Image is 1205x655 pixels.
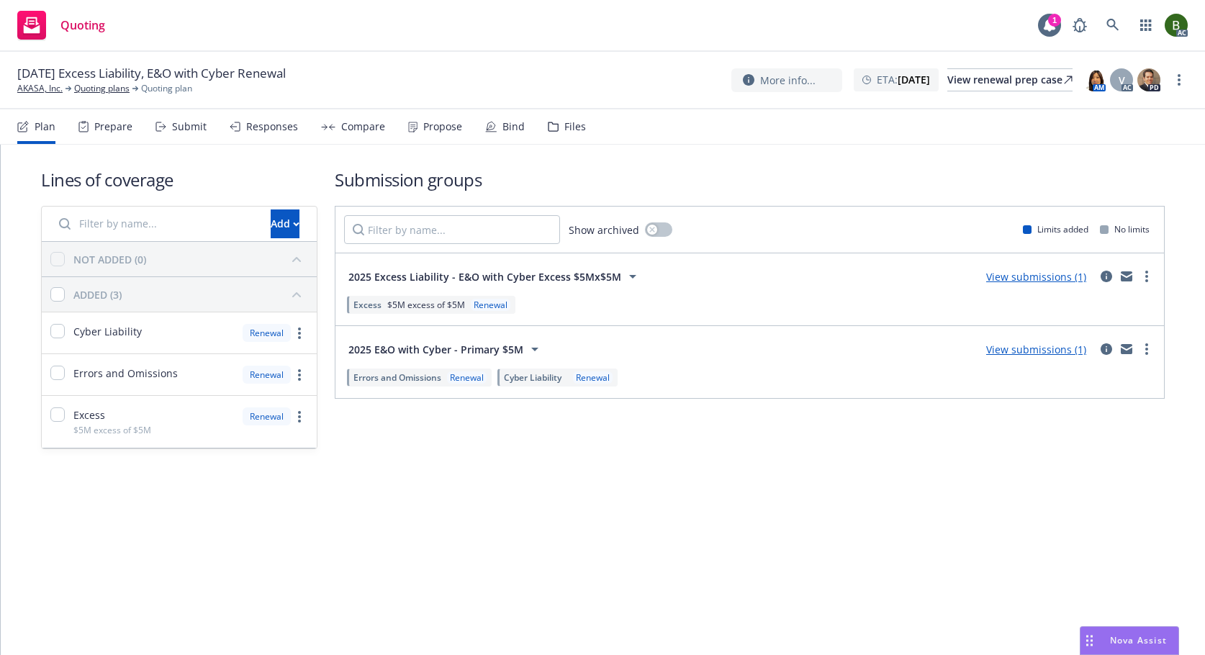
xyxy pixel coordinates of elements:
div: Prepare [94,121,132,132]
a: more [1138,268,1155,285]
span: $5M excess of $5M [73,424,151,436]
div: NOT ADDED (0) [73,252,146,267]
div: Responses [246,121,298,132]
a: mail [1118,268,1135,285]
input: Filter by name... [344,215,560,244]
div: Renewal [447,371,487,384]
button: More info... [731,68,842,92]
img: photo [1165,14,1188,37]
div: ADDED (3) [73,287,122,302]
a: circleInformation [1098,268,1115,285]
a: more [1170,71,1188,89]
div: Plan [35,121,55,132]
span: 2025 Excess Liability - E&O with Cyber Excess $5Mx$5M [348,269,621,284]
a: more [291,325,308,342]
span: $5M excess of $5M [387,299,465,311]
a: more [291,408,308,425]
button: ADDED (3) [73,283,308,306]
a: View submissions (1) [986,343,1086,356]
a: Quoting plans [74,82,130,95]
div: Compare [341,121,385,132]
div: Renewal [573,371,613,384]
span: Excess [73,407,105,423]
h1: Lines of coverage [41,168,317,191]
input: Filter by name... [50,209,262,238]
a: View submissions (1) [986,270,1086,284]
span: Cyber Liability [504,371,561,384]
a: Report a Bug [1065,11,1094,40]
a: circleInformation [1098,340,1115,358]
a: mail [1118,340,1135,358]
h1: Submission groups [335,168,1165,191]
div: Renewal [243,366,291,384]
span: Show archived [569,222,639,238]
div: View renewal prep case [947,69,1073,91]
a: View renewal prep case [947,68,1073,91]
span: More info... [760,73,816,88]
div: Renewal [243,407,291,425]
img: photo [1083,68,1106,91]
div: Propose [423,121,462,132]
a: more [291,366,308,384]
span: Errors and Omissions [353,371,441,384]
span: Quoting [60,19,105,31]
div: Renewal [471,299,510,311]
div: Drag to move [1080,627,1098,654]
a: Quoting [12,5,111,45]
span: ETA : [877,72,930,87]
a: more [1138,340,1155,358]
span: Cyber Liability [73,324,142,339]
a: AKASA, Inc. [17,82,63,95]
button: NOT ADDED (0) [73,248,308,271]
a: Search [1098,11,1127,40]
div: Limits added [1023,223,1088,235]
span: 2025 E&O with Cyber - Primary $5M [348,342,523,357]
div: Renewal [243,324,291,342]
span: Errors and Omissions [73,366,178,381]
button: 2025 Excess Liability - E&O with Cyber Excess $5Mx$5M [344,262,646,291]
button: Nova Assist [1080,626,1179,655]
div: No limits [1100,223,1150,235]
button: Add [271,209,299,238]
div: 1 [1048,14,1061,27]
span: Excess [353,299,382,311]
div: Submit [172,121,207,132]
span: V [1119,73,1125,88]
a: Switch app [1132,11,1160,40]
div: Bind [502,121,525,132]
div: Files [564,121,586,132]
strong: [DATE] [898,73,930,86]
span: [DATE] Excess Liability, E&O with Cyber Renewal [17,65,286,82]
button: 2025 E&O with Cyber - Primary $5M [344,335,548,363]
span: Nova Assist [1110,634,1167,646]
span: Quoting plan [141,82,192,95]
img: photo [1137,68,1160,91]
